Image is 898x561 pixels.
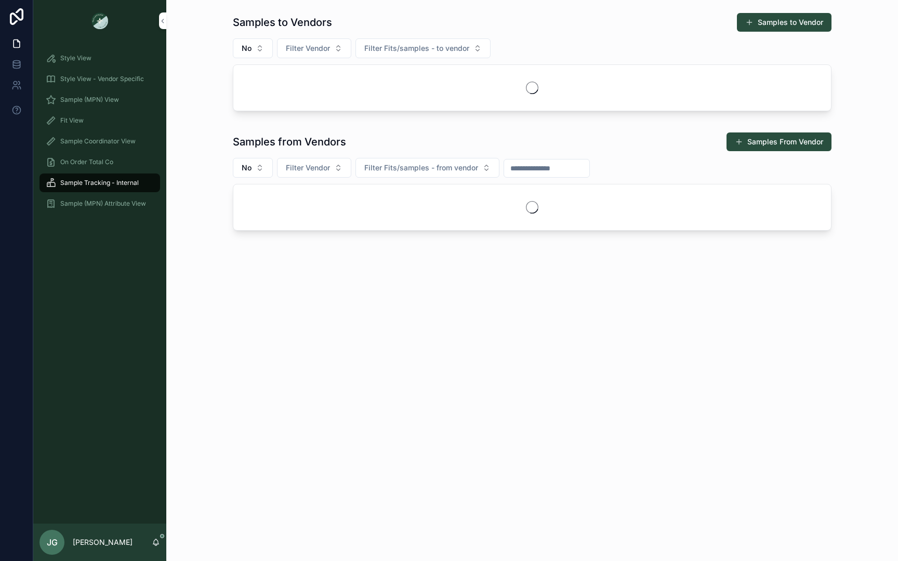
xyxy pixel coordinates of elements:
span: No [242,163,252,173]
a: Sample (MPN) View [39,90,160,109]
button: Select Button [355,38,491,58]
span: Style View - Vendor Specific [60,75,144,83]
span: Sample Coordinator View [60,137,136,145]
h1: Samples from Vendors [233,135,346,149]
a: Sample Tracking - Internal [39,173,160,192]
button: Select Button [277,158,351,178]
button: Samples From Vendor [727,132,831,151]
span: Filter Vendor [286,43,330,54]
button: Select Button [233,38,273,58]
span: Filter Vendor [286,163,330,173]
span: JG [47,536,58,549]
a: Style View [39,49,160,68]
span: Filter Fits/samples - from vendor [364,163,478,173]
a: Sample (MPN) Attribute View [39,194,160,213]
a: Sample Coordinator View [39,132,160,151]
button: Select Button [277,38,351,58]
span: No [242,43,252,54]
a: Style View - Vendor Specific [39,70,160,88]
div: scrollable content [33,42,166,226]
span: Style View [60,54,91,62]
span: Sample Tracking - Internal [60,179,139,187]
span: Sample (MPN) Attribute View [60,199,146,208]
span: On Order Total Co [60,158,113,166]
img: App logo [91,12,108,29]
button: Samples to Vendor [737,13,831,32]
p: [PERSON_NAME] [73,537,133,547]
a: On Order Total Co [39,153,160,171]
span: Fit View [60,116,84,125]
span: Filter Fits/samples - to vendor [364,43,469,54]
button: Select Button [233,158,273,178]
h1: Samples to Vendors [233,15,332,30]
button: Select Button [355,158,499,178]
span: Sample (MPN) View [60,96,119,104]
a: Fit View [39,111,160,130]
